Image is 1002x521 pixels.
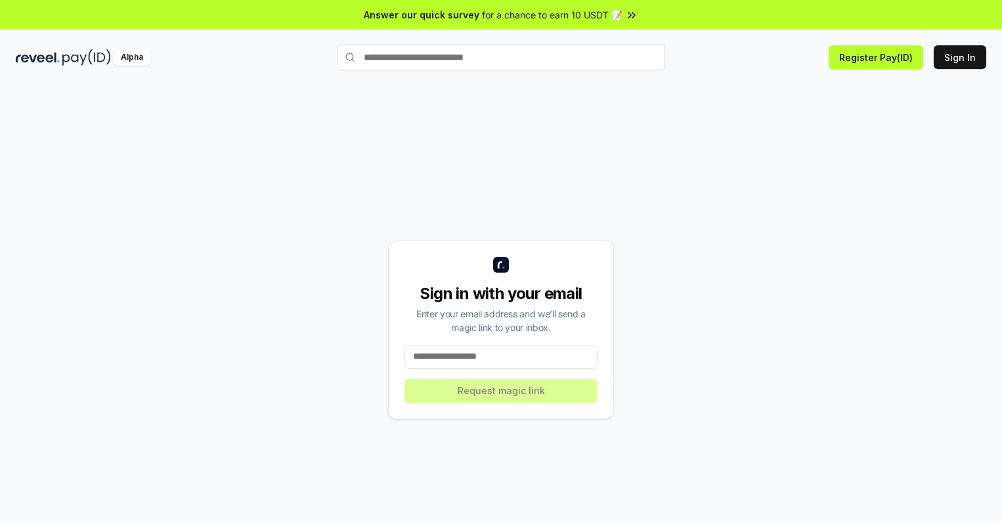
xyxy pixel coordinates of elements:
button: Sign In [934,45,986,69]
span: for a chance to earn 10 USDT 📝 [482,8,622,22]
div: Sign in with your email [404,283,598,304]
button: Register Pay(ID) [829,45,923,69]
img: reveel_dark [16,49,60,66]
div: Enter your email address and we’ll send a magic link to your inbox. [404,307,598,334]
img: pay_id [62,49,111,66]
div: Alpha [114,49,150,66]
span: Answer our quick survey [364,8,479,22]
img: logo_small [493,257,509,273]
